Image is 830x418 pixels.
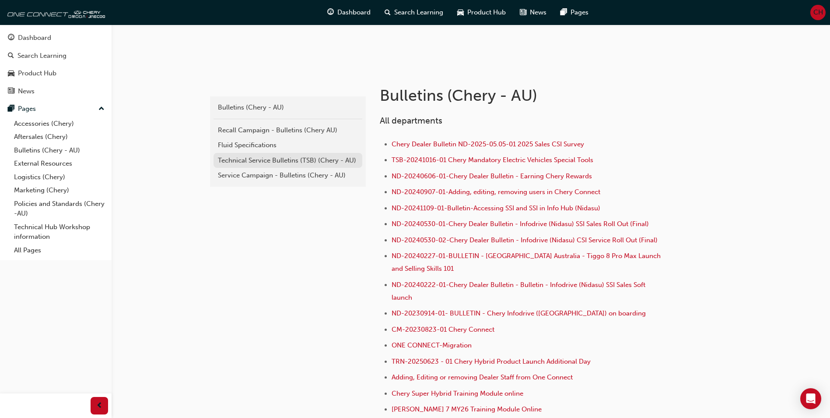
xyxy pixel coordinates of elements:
span: Dashboard [337,7,371,18]
span: search-icon [8,52,14,60]
a: ND-20230914-01- BULLETIN - Chery Infodrive ([GEOGRAPHIC_DATA]) on boarding [392,309,646,317]
a: [PERSON_NAME] 7 MY26 Training Module Online [392,405,542,413]
a: ONE CONNECT-Migration [392,341,472,349]
span: CH [813,7,823,18]
div: Service Campaign - Bulletins (Chery - AU) [218,170,358,181]
span: car-icon [457,7,464,18]
a: Chery Super Hybrid Training Module online [392,390,523,397]
a: CM-20230823-01 Chery Connect [392,326,494,333]
span: up-icon [98,103,105,115]
a: All Pages [11,244,108,257]
span: Product Hub [467,7,506,18]
span: Search Learning [394,7,443,18]
a: Fluid Specifications [214,138,362,153]
div: Technical Service Bulletins (TSB) (Chery - AU) [218,156,358,166]
button: DashboardSearch LearningProduct HubNews [4,28,108,101]
a: Logistics (Chery) [11,170,108,184]
span: Pages [571,7,588,18]
span: guage-icon [327,7,334,18]
a: ND-20240907-01-Adding, editing, removing users in Chery Connect [392,188,600,196]
a: TRN-20250623 - 01 Chery Hybrid Product Launch Additional Day [392,358,591,365]
a: ND-20240606-01-Chery Dealer Bulletin - Earning Chery Rewards [392,172,592,180]
a: ND-20240530-02-Chery Dealer Bulletin - Infodrive (Nidasu) CSI Service Roll Out (Final) [392,236,658,244]
a: Search Learning [4,48,108,64]
h1: Bulletins (Chery - AU) [380,86,667,105]
a: Adding, Editing or removing Dealer Staff from One Connect [392,373,573,381]
span: All departments [380,116,442,126]
a: Bulletins (Chery - AU) [11,144,108,157]
a: Marketing (Chery) [11,184,108,197]
a: Aftersales (Chery) [11,130,108,144]
a: ND-20241109-01-Bulletin-Accessing SSI and SSI in Info Hub (Nidasu) [392,204,600,212]
a: Chery Dealer Bulletin ND-2025-05.05-01 2025 Sales CSI Survey [392,140,584,148]
div: Open Intercom Messenger [800,388,821,409]
a: guage-iconDashboard [320,4,378,21]
a: ND-20240227-01-BULLETIN - [GEOGRAPHIC_DATA] Australia - Tiggo 8 Pro Max Launch and Selling Skills... [392,252,662,273]
span: pages-icon [560,7,567,18]
span: prev-icon [96,400,103,411]
button: Pages [4,101,108,117]
a: Technical Service Bulletins (TSB) (Chery - AU) [214,153,362,168]
a: news-iconNews [513,4,553,21]
a: Service Campaign - Bulletins (Chery - AU) [214,168,362,183]
a: News [4,83,108,99]
a: External Resources [11,157,108,170]
span: News [530,7,546,18]
div: Product Hub [18,68,56,78]
span: pages-icon [8,105,14,113]
a: Recall Campaign - Bulletins (Chery AU) [214,123,362,138]
span: news-icon [8,88,14,96]
span: guage-icon [8,34,14,42]
div: Bulletins (Chery - AU) [218,103,358,113]
a: car-iconProduct Hub [450,4,513,21]
a: Policies and Standards (Chery -AU) [11,197,108,220]
a: Bulletins (Chery - AU) [214,100,362,115]
a: Technical Hub Workshop information [11,220,108,244]
div: Recall Campaign - Bulletins (Chery AU) [218,125,358,135]
a: pages-iconPages [553,4,595,21]
div: Fluid Specifications [218,140,358,150]
span: news-icon [520,7,526,18]
a: Product Hub [4,65,108,81]
a: Accessories (Chery) [11,117,108,131]
a: search-iconSearch Learning [378,4,450,21]
a: ND-20240222-01-Chery Dealer Bulletin - Bulletin - Infodrive (Nidasu) SSI Sales Soft launch [392,281,647,301]
div: Pages [18,104,36,114]
div: News [18,86,35,96]
div: Search Learning [18,51,67,61]
button: CH [810,5,826,20]
a: ND-20240530-01-Chery Dealer Bulletin - Infodrive (Nidasu) SSI Sales Roll Out (Final) [392,220,649,228]
a: Dashboard [4,30,108,46]
a: TSB-20241016-01 Chery Mandatory Electric Vehicles Special Tools [392,156,593,164]
span: search-icon [385,7,391,18]
img: oneconnect [4,4,105,21]
div: Dashboard [18,33,51,43]
span: car-icon [8,70,14,78]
